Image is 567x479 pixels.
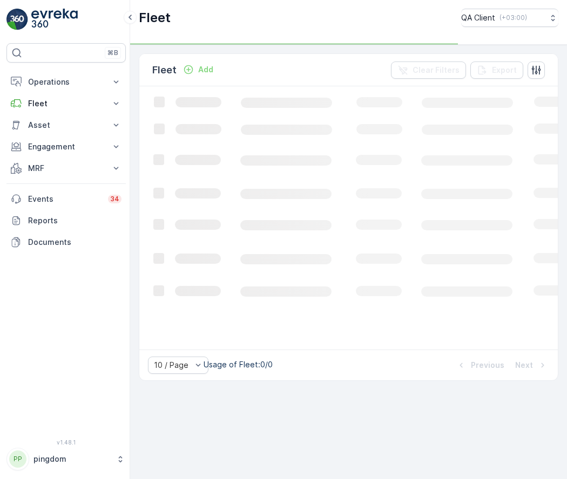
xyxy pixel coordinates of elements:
[28,163,104,174] p: MRF
[28,77,104,87] p: Operations
[461,12,495,23] p: QA Client
[391,61,466,79] button: Clear Filters
[139,9,171,26] p: Fleet
[152,63,177,78] p: Fleet
[455,359,505,372] button: Previous
[6,93,126,114] button: Fleet
[107,49,118,57] p: ⌘B
[110,195,119,203] p: 34
[204,359,273,370] p: Usage of Fleet : 0/0
[461,9,558,27] button: QA Client(+03:00)
[9,450,26,468] div: PP
[6,114,126,136] button: Asset
[6,9,28,30] img: logo
[500,13,527,22] p: ( +03:00 )
[33,454,111,464] p: pingdom
[492,65,517,76] p: Export
[413,65,460,76] p: Clear Filters
[28,120,104,131] p: Asset
[6,158,126,179] button: MRF
[471,360,504,371] p: Previous
[6,231,126,253] a: Documents
[514,359,549,372] button: Next
[6,71,126,93] button: Operations
[28,215,122,226] p: Reports
[470,61,523,79] button: Export
[515,360,533,371] p: Next
[28,194,102,204] p: Events
[6,439,126,446] span: v 1.48.1
[31,9,78,30] img: logo_light-DOdMpM7g.png
[6,136,126,158] button: Engagement
[6,188,126,210] a: Events34
[28,98,104,109] p: Fleet
[6,210,126,231] a: Reports
[179,63,218,76] button: Add
[6,448,126,470] button: PPpingdom
[28,141,104,152] p: Engagement
[198,64,213,75] p: Add
[28,237,122,248] p: Documents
